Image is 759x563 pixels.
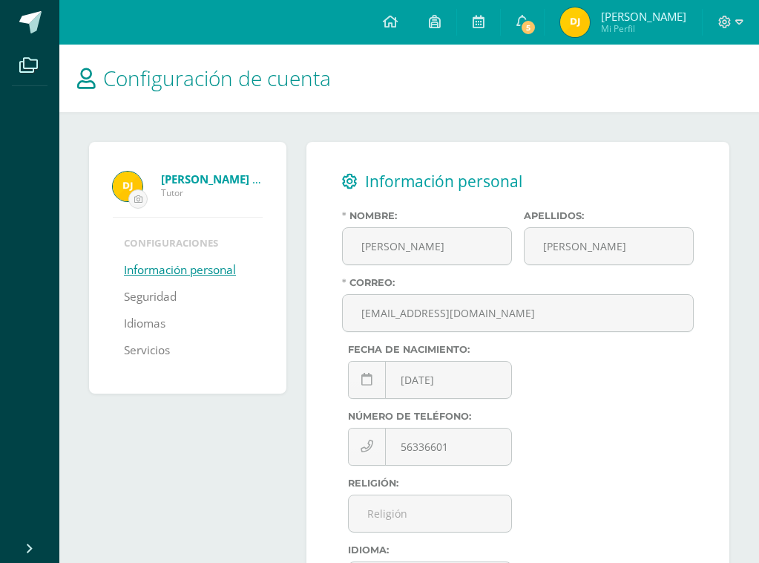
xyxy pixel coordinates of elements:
img: 14fd4ba706473352ca7bccb279fa620b.png [560,7,590,37]
label: Número de teléfono: [348,411,512,422]
span: Tutor [161,186,263,199]
span: Mi Perfil [601,22,686,35]
input: Correo electrónico [343,295,693,331]
label: Nombre: [342,210,512,221]
input: Nombres [343,228,511,264]
a: Información personal [124,257,236,284]
span: Información personal [365,171,522,192]
a: Seguridad [124,284,177,310]
span: Configuración de cuenta [103,64,331,92]
label: Idioma: [348,544,512,556]
input: Número de teléfono [349,429,511,465]
span: [PERSON_NAME] [601,9,686,24]
a: [PERSON_NAME] [PERSON_NAME] [161,172,263,186]
label: Apellidos: [524,210,694,221]
label: Correo: [342,277,694,288]
img: Profile picture of Diana Yamileth Jordán Martínez de Cordón [113,172,142,201]
label: Religión: [348,478,512,489]
a: Idiomas [124,310,165,337]
span: 5 [520,19,536,36]
input: Fecha de nacimiento [349,362,511,398]
input: Apellidos [525,228,693,264]
a: Servicios [124,337,170,364]
label: Fecha de nacimiento: [348,344,512,355]
input: Religión [349,495,511,532]
strong: [PERSON_NAME] [PERSON_NAME] [161,172,341,186]
li: Configuraciones [124,236,252,250]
